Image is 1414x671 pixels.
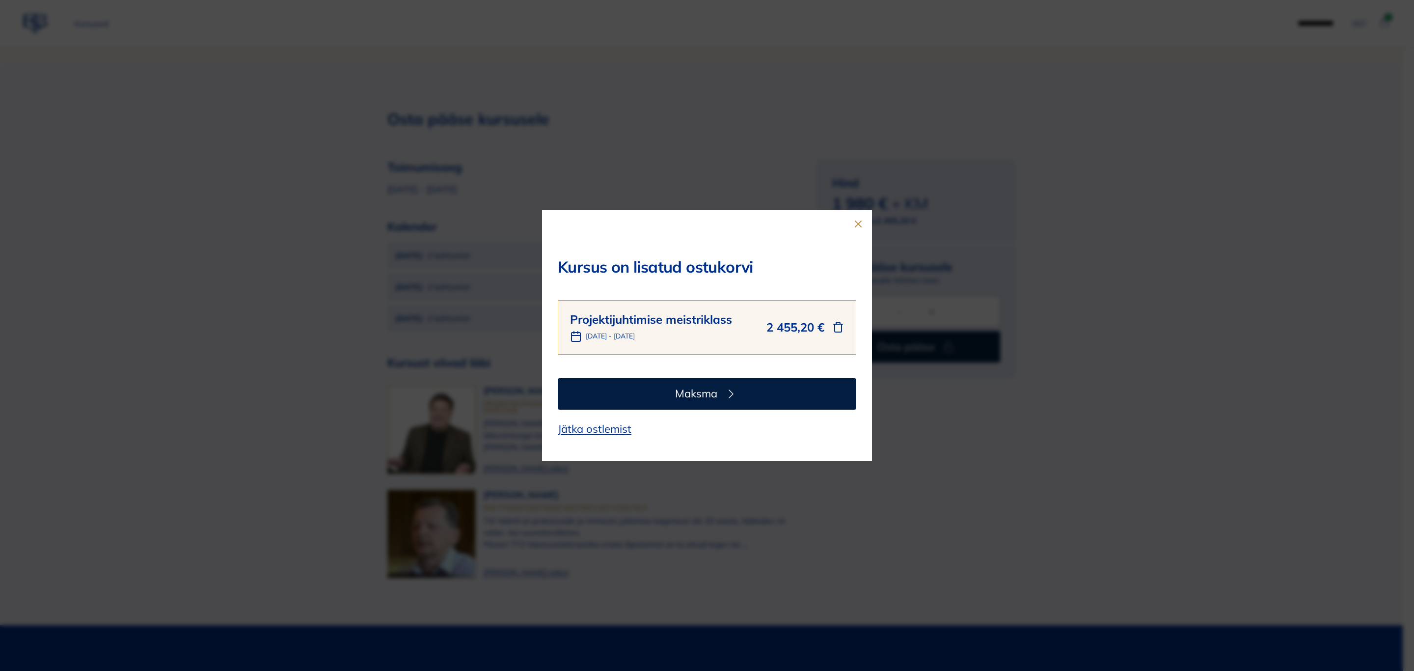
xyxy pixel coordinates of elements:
[570,312,732,327] h3: Projektijuhtimise meistriklass
[675,385,717,402] span: Maksma
[766,320,824,335] h3: 2 455,20 €
[558,378,856,410] button: Maksma
[852,218,864,230] svg: close
[558,421,631,437] span: Jätka ostlemist
[558,414,631,445] button: Jätka ostlemist
[586,331,635,341] p: [DATE] - [DATE]
[832,321,844,333] svg: Eemalda ostukorvist
[558,257,856,276] h2: Kursus on lisatud ostukorvi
